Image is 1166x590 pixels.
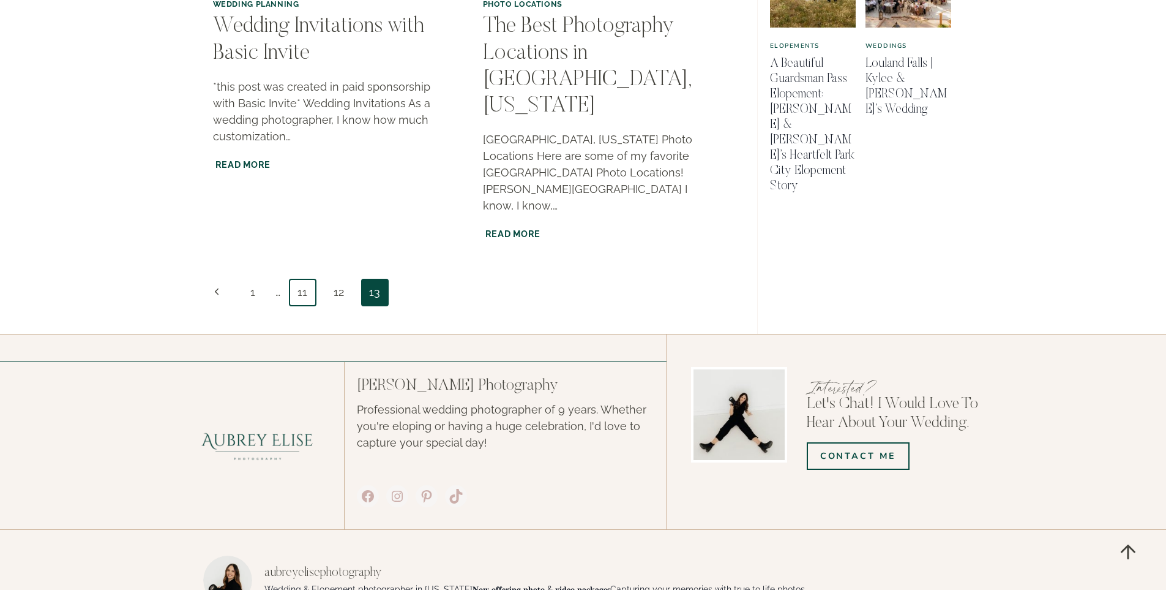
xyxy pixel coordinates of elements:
[865,42,907,50] a: Weddings
[361,279,389,306] span: 13
[770,58,854,192] a: A Beautiful Guardsman Pass Elopement: [PERSON_NAME] & [PERSON_NAME]’s Heartfelt Park City Elopeme...
[865,58,947,116] a: Louland Falls | Kylee & [PERSON_NAME]’s Wedding
[820,450,896,463] span: COntact Me
[213,157,273,172] a: Read More
[203,279,719,306] nav: Page navigation
[213,78,439,145] p: *this post was created in paid sponsorship with Basic Invite* Wedding Invitations As a wedding ph...
[239,279,267,306] a: 1
[770,42,820,50] a: Elopements
[807,442,910,471] a: COntact Me
[807,376,998,399] p: Interested?
[483,226,543,241] a: Read More
[213,16,424,64] a: Wedding Invitations with Basic Invite
[357,374,660,398] p: [PERSON_NAME] Photography
[325,279,353,306] a: 12
[264,564,382,581] h3: aubreyelisephotography
[483,131,709,214] p: [GEOGRAPHIC_DATA], [US_STATE] Photo Locations Here are some of my favorite [GEOGRAPHIC_DATA] Phot...
[357,401,660,451] p: Professional wedding photographer of 9 years. Whether you're eloping or having a huge celebration...
[807,395,998,433] p: Let's Chat! I would love to hear about your wedding.
[275,280,280,305] span: …
[1108,532,1148,572] a: Scroll to top
[289,279,316,306] a: 11
[483,16,692,118] a: The Best Photography Locations in [GEOGRAPHIC_DATA], [US_STATE]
